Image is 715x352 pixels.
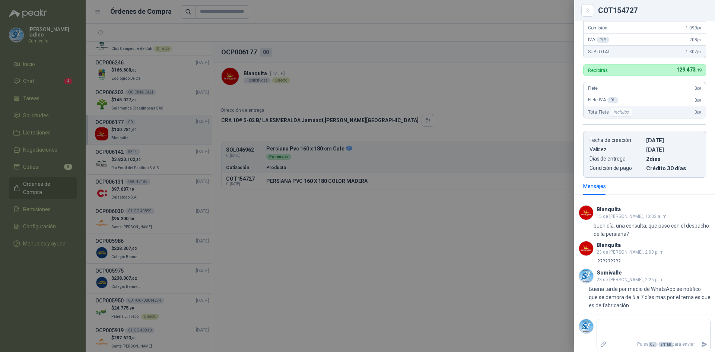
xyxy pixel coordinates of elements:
[646,156,700,162] p: 2 dias
[579,241,593,256] img: Company Logo
[649,342,657,347] span: Ctrl
[594,222,711,238] p: buen día, una consulta, que paso con el despacho de la persiana?
[686,49,701,54] span: 1.307
[590,137,643,143] p: Fecha de creación
[588,37,609,43] span: IVA
[583,182,606,190] div: Mensajes
[588,86,598,91] span: Flete
[697,26,701,30] span: ,00
[697,86,701,91] span: ,00
[590,156,643,162] p: Días de entrega
[610,108,632,117] div: Incluido
[686,25,701,31] span: 1.099
[579,269,593,283] img: Company Logo
[610,338,698,351] p: Pulsa + para enviar
[597,271,622,275] h3: Sumivalle
[597,277,665,282] span: 23 de [PERSON_NAME], 2:26 p. m.
[588,108,634,117] span: Total Flete
[579,319,593,333] img: Company Logo
[597,207,621,212] h3: Blanquita
[659,342,672,347] span: ENTER
[589,285,711,310] p: Buena tarde por medio de WhatsApp se notifico que se demora de 5 a 7 días mas por el tema es que ...
[689,37,701,42] span: 208
[597,37,610,43] div: 19 %
[607,97,618,103] div: 0 %
[588,25,607,31] span: Comisión
[646,165,700,171] p: Crédito 30 días
[597,338,610,351] label: Adjuntar archivos
[588,49,610,54] span: SUBTOTAL
[697,38,701,42] span: ,81
[695,98,701,103] span: 0
[590,146,643,153] p: Validez
[597,243,621,247] h3: Blanquita
[695,86,701,91] span: 0
[597,214,668,219] span: 15 de [PERSON_NAME], 10:02 a. m.
[583,6,592,15] button: Close
[597,250,665,255] span: 23 de [PERSON_NAME], 2:08 p. m.
[698,338,710,351] button: Enviar
[697,50,701,54] span: ,81
[646,146,700,153] p: [DATE]
[590,165,643,171] p: Condición de pago
[697,110,701,114] span: ,00
[579,206,593,220] img: Company Logo
[676,67,701,73] span: 129.473
[695,68,701,73] span: ,19
[598,7,706,14] div: COT154727
[697,98,701,102] span: ,00
[588,97,618,103] span: Flete IVA
[646,137,700,143] p: [DATE]
[695,110,701,115] span: 0
[588,68,608,73] p: Recibirás
[597,257,621,266] p: ?????????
